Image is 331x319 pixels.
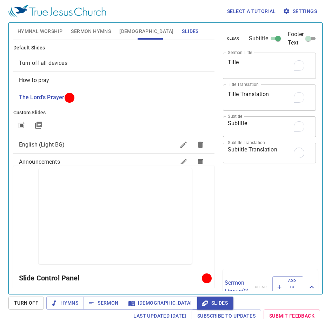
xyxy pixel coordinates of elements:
span: [object Object] [19,60,67,66]
span: [DEMOGRAPHIC_DATA] [130,299,192,307]
textarea: To enrich screen reader interactions, please activate Accessibility in Grammarly extension settings [228,146,311,159]
span: [DEMOGRAPHIC_DATA] [119,27,173,36]
textarea: To enrich screen reader interactions, please activate Accessibility in Grammarly extension settings [228,91,311,104]
span: Select a tutorial [227,7,276,16]
button: [DEMOGRAPHIC_DATA] [124,297,198,310]
span: Slides [182,27,198,36]
span: Sermon Hymns [71,27,111,36]
div: The Lord's Prayer [13,89,214,106]
button: Hymns [46,297,84,310]
button: Sermon [84,297,124,310]
span: Announcements [19,158,60,165]
img: True Jesus Church [8,5,106,18]
span: Add to Lineup [277,278,299,297]
h6: Slide Control Panel [19,272,204,284]
span: clear [227,35,239,42]
span: Sermon [89,299,118,307]
span: Hymns [52,299,78,307]
span: [object Object] [19,94,65,101]
textarea: To enrich screen reader interactions, please activate Accessibility in Grammarly extension settings [228,120,311,133]
h6: Default Slides [13,44,214,52]
button: Select a tutorial [224,5,279,18]
iframe: from-child [220,171,298,266]
p: Sermon Lineup ( 0 ) [225,279,249,296]
button: Settings [282,5,320,18]
span: Subtitle [249,34,268,43]
div: Sermon Lineup(0)clearAdd to Lineup [223,269,318,305]
button: Turn Off [8,297,44,310]
textarea: To enrich screen reader interactions, please activate Accessibility in Grammarly extension settings [228,59,311,72]
button: Add to Lineup [272,276,303,298]
div: Turn off all devices [13,55,214,72]
div: English (Light BG) [13,136,214,153]
h6: Custom Slides [13,109,214,117]
button: clear [223,34,244,43]
span: Turn Off [14,299,38,307]
span: Slides [203,299,228,307]
div: Announcements [13,154,214,170]
span: Settings [284,7,317,16]
span: English (Light BG) [19,141,65,148]
span: Hymnal Worship [18,27,63,36]
span: Footer Text [288,30,304,47]
button: Slides [197,297,233,310]
div: How to pray [13,72,214,89]
span: [object Object] [19,77,49,83]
